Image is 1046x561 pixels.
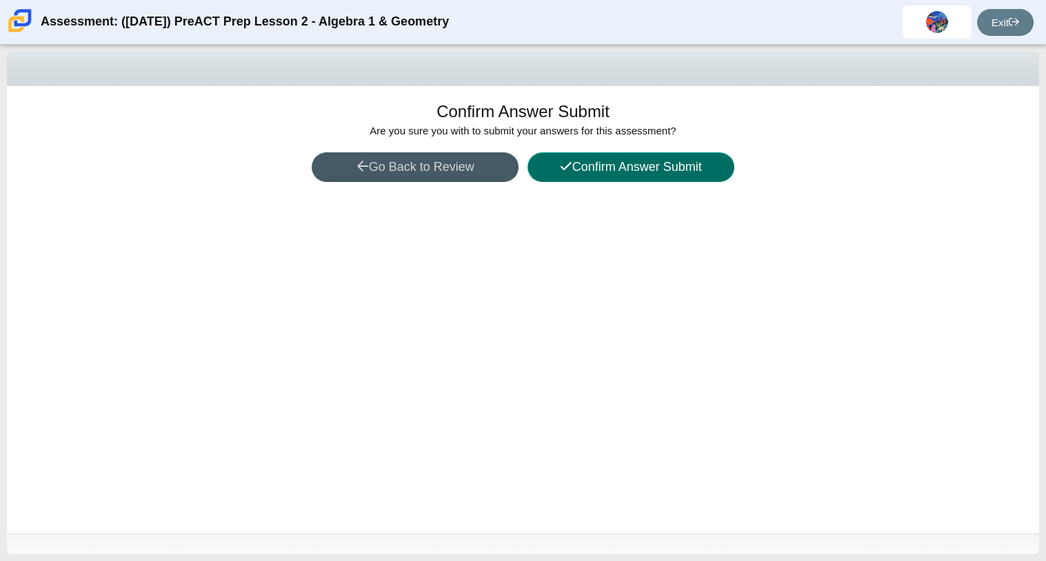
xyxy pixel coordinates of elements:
[370,125,676,136] span: Are you sure you with to submit your answers for this assessment?
[436,100,610,123] h1: Confirm Answer Submit
[6,6,34,35] img: Carmen School of Science & Technology
[926,11,948,33] img: dianee.gonzalez.Ds3gwU
[312,152,519,182] button: Go Back to Review
[527,152,734,182] button: Confirm Answer Submit
[6,25,34,37] a: Carmen School of Science & Technology
[977,9,1034,36] a: Exit
[41,6,449,39] div: Assessment: ([DATE]) PreACT Prep Lesson 2 - Algebra 1 & Geometry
